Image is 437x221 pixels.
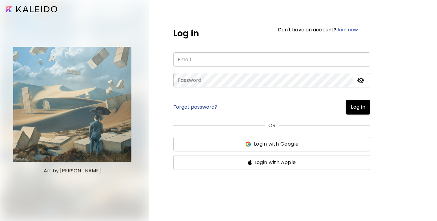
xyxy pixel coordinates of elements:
h6: Don't have an account? [278,27,358,32]
button: toggle password visibility [355,75,366,86]
span: Login with Apple [255,159,296,166]
button: ssLogin with Google [173,137,370,151]
img: ss [248,160,252,165]
h5: Log in [173,27,199,40]
img: ss [245,141,251,147]
a: Forgot password? [173,105,217,110]
p: OR [268,122,275,129]
span: Log in [351,103,365,111]
button: Log in [346,100,370,115]
button: ssLogin with Apple [173,155,370,170]
span: Login with Google [254,140,299,148]
a: Join now [336,26,358,33]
